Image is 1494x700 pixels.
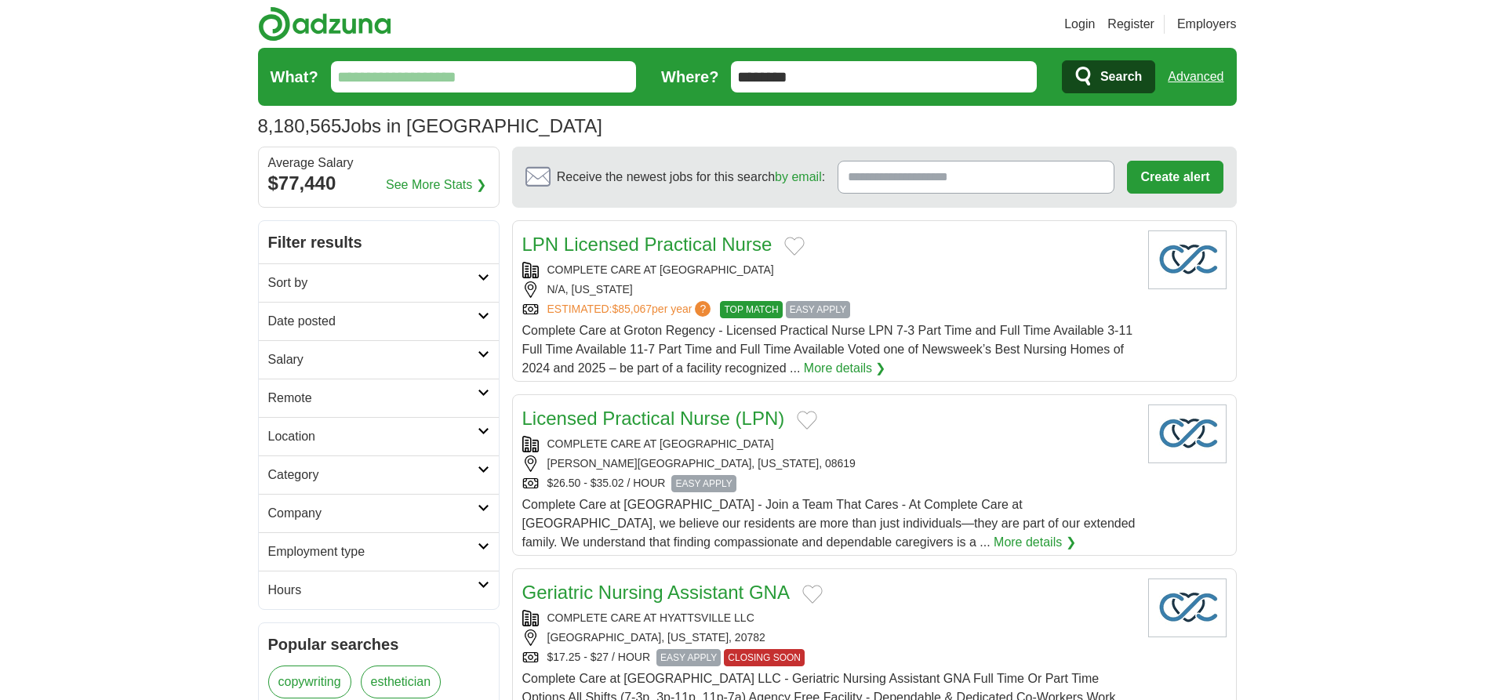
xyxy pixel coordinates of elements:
a: More details ❯ [804,359,886,378]
a: Login [1064,15,1095,34]
h2: Company [268,504,478,523]
a: Category [259,455,499,494]
h2: Sort by [268,274,478,292]
h2: Location [268,427,478,446]
a: Employment type [259,532,499,571]
span: CLOSING SOON [724,649,805,666]
span: 8,180,565 [258,112,342,140]
a: See More Stats ❯ [386,176,486,194]
button: Create alert [1127,161,1223,194]
a: Hours [259,571,499,609]
span: Complete Care at [GEOGRAPHIC_DATA] - Join a Team That Cares - At Complete Care at [GEOGRAPHIC_DAT... [522,498,1136,549]
img: Company logo [1148,230,1227,289]
button: Add to favorite jobs [802,585,823,604]
div: COMPLETE CARE AT [GEOGRAPHIC_DATA] [522,262,1136,278]
span: Receive the newest jobs for this search : [557,168,825,187]
h2: Filter results [259,221,499,263]
div: COMPLETE CARE AT [GEOGRAPHIC_DATA] [522,436,1136,452]
div: COMPLETE CARE AT HYATTSVILLE LLC [522,610,1136,626]
a: Sort by [259,263,499,302]
h2: Hours [268,581,478,600]
div: [PERSON_NAME][GEOGRAPHIC_DATA], [US_STATE], 08619 [522,455,1136,472]
h1: Jobs in [GEOGRAPHIC_DATA] [258,115,602,136]
a: by email [775,170,822,183]
button: Add to favorite jobs [784,237,805,256]
a: LPN Licensed Practical Nurse [522,234,772,255]
img: Company logo [1148,404,1227,463]
img: Adzuna logo [258,6,391,42]
button: Add to favorite jobs [797,411,817,430]
a: Location [259,417,499,455]
span: TOP MATCH [720,301,782,318]
span: $85,067 [612,303,652,315]
h2: Category [268,466,478,484]
a: ESTIMATED:$85,067per year? [547,301,714,318]
a: Company [259,494,499,532]
a: Licensed Practical Nurse (LPN) [522,408,785,429]
span: EASY APPLY [671,475,736,492]
img: Company logo [1148,578,1227,637]
span: EASY APPLY [786,301,850,318]
a: More details ❯ [994,533,1076,552]
button: Search [1062,60,1155,93]
div: N/A, [US_STATE] [522,281,1136,298]
a: Employers [1177,15,1237,34]
div: Average Salary [268,157,489,169]
label: Where? [661,65,718,89]
a: Register [1107,15,1154,34]
h2: Date posted [268,312,478,331]
div: [GEOGRAPHIC_DATA], [US_STATE], 20782 [522,629,1136,646]
h2: Salary [268,350,478,369]
div: $26.50 - $35.02 / HOUR [522,475,1136,492]
a: esthetician [361,666,442,698]
a: Advanced [1168,61,1223,92]
a: copywriting [268,666,351,698]
a: Date posted [259,302,499,340]
h2: Popular searches [268,633,489,656]
span: Complete Care at Groton Regency - Licensed Practical Nurse LPN 7-3 Part Time and Full Time Availa... [522,324,1133,375]
a: Geriatric Nursing Assistant GNA [522,582,790,603]
label: What? [271,65,318,89]
span: ? [695,301,711,317]
a: Salary [259,340,499,379]
span: Search [1100,61,1142,92]
span: EASY APPLY [656,649,721,666]
a: Remote [259,379,499,417]
h2: Employment type [268,542,478,561]
h2: Remote [268,389,478,408]
div: $17.25 - $27 / HOUR [522,649,1136,666]
div: $77,440 [268,169,489,198]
